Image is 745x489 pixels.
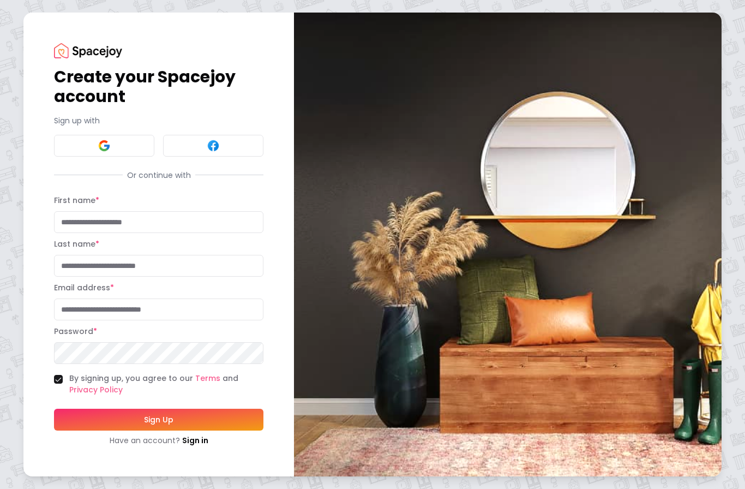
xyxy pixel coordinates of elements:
[54,238,99,249] label: Last name
[54,67,263,106] h1: Create your Spacejoy account
[54,195,99,206] label: First name
[69,373,263,396] label: By signing up, you agree to our and
[123,170,195,181] span: Or continue with
[54,282,114,293] label: Email address
[98,139,111,152] img: Google signin
[207,139,220,152] img: Facebook signin
[54,115,263,126] p: Sign up with
[69,384,123,395] a: Privacy Policy
[195,373,220,384] a: Terms
[54,409,263,431] button: Sign Up
[182,435,208,446] a: Sign in
[294,13,722,476] img: banner
[54,43,122,58] img: Spacejoy Logo
[54,326,97,337] label: Password
[54,435,263,446] div: Have an account?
